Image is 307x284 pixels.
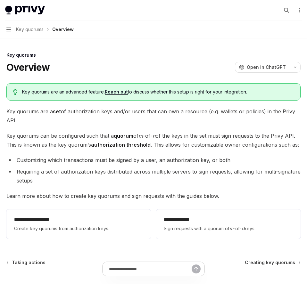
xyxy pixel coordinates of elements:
strong: quorum [114,133,133,139]
a: Taking actions [7,259,46,266]
span: Key quorums are an advanced feature. to discuss whether this setup is right for your integration. [22,89,294,95]
span: Learn more about how to create key quorums and sign requests with the guides below. [6,191,301,200]
span: Creating key quorums [245,259,295,266]
span: Key quorums can be configured such that a of -of- of the keys in the set must sign requests to th... [6,131,301,149]
svg: Tip [13,89,18,95]
strong: authorization threshold [91,142,151,148]
button: Open search [281,5,292,15]
input: Ask a question... [109,262,192,276]
em: m [229,226,233,231]
span: Key quorums [16,26,44,33]
img: light logo [5,6,45,15]
li: Requiring a set of authorization keys distributed across multiple servers to sign requests, allow... [6,167,301,185]
em: m [138,133,143,139]
span: Open in ChatGPT [247,64,286,70]
strong: set [53,108,61,115]
span: Sign requests with a quorum of -of- keys. [164,225,293,232]
h1: Overview [6,61,50,73]
span: Taking actions [12,259,46,266]
span: Create key quorums from authorization keys. [14,225,143,232]
em: n [242,226,244,231]
li: Customizing which transactions must be signed by a user, an authorization key, or both [6,156,301,165]
div: Overview [52,26,74,33]
div: Key quorums [6,52,301,58]
a: Reach out [105,89,128,95]
span: Key quorums are a of authorization keys and/or users that can own a resource (e.g. wallets or pol... [6,107,301,125]
em: n [153,133,155,139]
button: Send message [192,264,201,273]
a: Creating key quorums [245,259,300,266]
button: More actions [295,6,302,15]
button: Open in ChatGPT [235,62,290,73]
